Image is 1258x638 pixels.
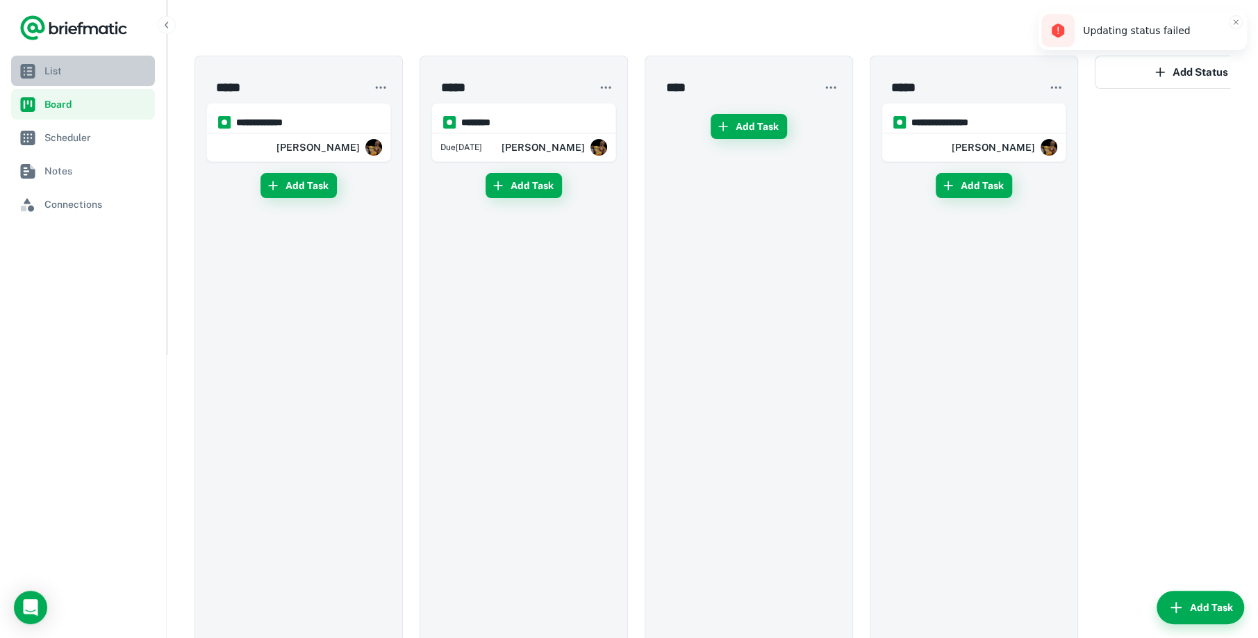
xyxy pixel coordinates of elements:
[502,140,585,155] h6: [PERSON_NAME]
[206,103,391,162] div: https://app.briefmatic.com/assets/integrations/manual.png**** **** ***SAPTARSHI DAS
[11,122,155,153] a: Scheduler
[952,140,1035,155] h6: [PERSON_NAME]
[14,591,47,624] div: Open Intercom Messenger
[590,139,607,156] img: ACg8ocJ2w75mm-kKJhk90aisCyN_3fNX9Xy6cCwg3EfJG8AkPkR4Jaz5=s96-c
[1157,591,1244,624] button: Add Task
[11,89,155,120] a: Board
[44,97,149,112] span: Board
[1083,24,1219,38] div: Updating status failed
[882,103,1066,162] div: https://app.briefmatic.com/assets/integrations/manual.png**** **** **** *SAPTARSHI DAS
[44,63,149,79] span: List
[260,173,337,198] button: Add Task
[44,130,149,145] span: Scheduler
[1041,139,1057,156] img: ACg8ocJ2w75mm-kKJhk90aisCyN_3fNX9Xy6cCwg3EfJG8AkPkR4Jaz5=s96-c
[19,14,128,42] a: Logo
[502,133,607,161] div: SAPTARSHI DAS
[486,173,562,198] button: Add Task
[893,116,906,129] img: https://app.briefmatic.com/assets/integrations/manual.png
[11,189,155,220] a: Connections
[276,140,360,155] h6: [PERSON_NAME]
[443,116,456,129] img: https://app.briefmatic.com/assets/integrations/manual.png
[276,133,382,161] div: SAPTARSHI DAS
[365,139,382,156] img: ACg8ocJ2w75mm-kKJhk90aisCyN_3fNX9Xy6cCwg3EfJG8AkPkR4Jaz5=s96-c
[1229,15,1243,29] button: Close toast
[711,114,787,139] button: Add Task
[218,116,231,129] img: https://app.briefmatic.com/assets/integrations/manual.png
[11,56,155,86] a: List
[440,141,482,154] span: Monday, 1 Sep
[44,163,149,179] span: Notes
[952,133,1057,161] div: SAPTARSHI DAS
[431,103,616,162] div: https://app.briefmatic.com/assets/integrations/manual.png**** ***Monday, 1 SepSAPTARSHI DAS
[44,197,149,212] span: Connections
[11,156,155,186] a: Notes
[936,173,1012,198] button: Add Task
